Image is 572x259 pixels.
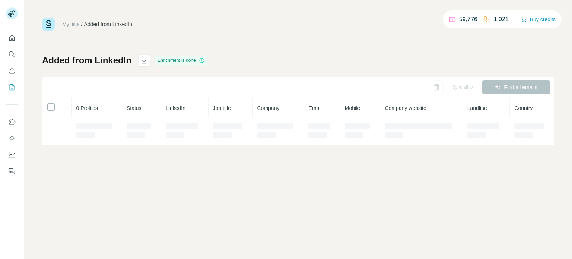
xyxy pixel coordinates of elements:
[345,105,360,111] span: Mobile
[459,15,477,24] p: 59,776
[81,20,83,28] li: /
[62,21,80,27] a: My lists
[6,148,18,161] button: Dashboard
[494,15,509,24] p: 1,021
[76,105,98,111] span: 0 Profiles
[6,132,18,145] button: Use Surfe API
[42,54,131,66] h1: Added from LinkedIn
[514,105,533,111] span: Country
[6,115,18,129] button: Use Surfe on LinkedIn
[166,105,185,111] span: LinkedIn
[155,56,207,65] div: Enrichment is done
[521,14,556,25] button: Buy credits
[6,31,18,45] button: Quick start
[42,18,55,31] img: Surfe Logo
[6,64,18,78] button: Enrich CSV
[308,105,321,111] span: Email
[6,48,18,61] button: Search
[127,105,142,111] span: Status
[257,105,280,111] span: Company
[213,105,231,111] span: Job title
[385,105,426,111] span: Company website
[84,20,132,28] div: Added from LinkedIn
[467,105,487,111] span: Landline
[6,80,18,94] button: My lists
[6,164,18,178] button: Feedback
